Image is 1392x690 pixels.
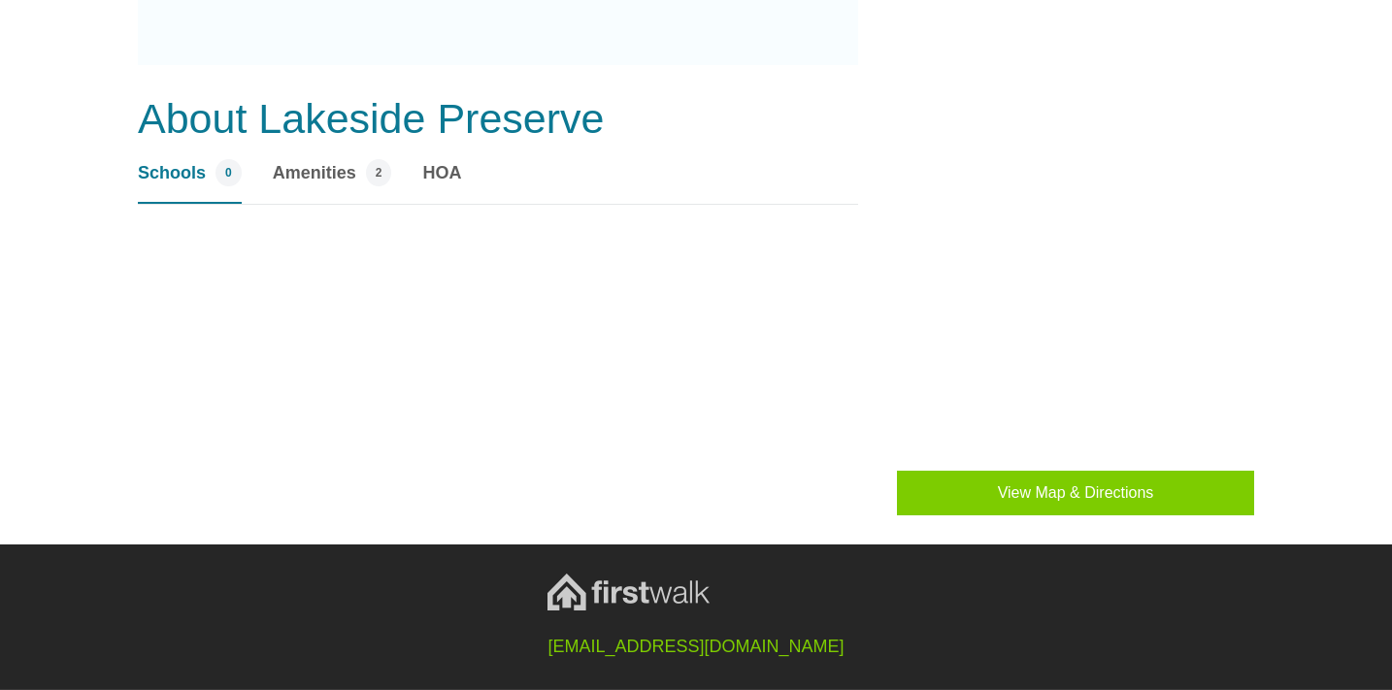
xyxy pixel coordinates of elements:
[273,159,392,204] a: Amenities 2
[547,637,844,656] a: [EMAIL_ADDRESS][DOMAIN_NAME]
[273,160,356,186] span: Amenities
[897,471,1254,515] button: View Map & Directions
[547,574,710,610] img: FirstWalk
[422,159,461,204] a: HOA
[422,160,461,186] span: HOA
[138,94,858,145] h3: About Lakeside Preserve
[215,159,242,186] span: 0
[366,159,392,186] span: 2
[138,160,206,186] span: Schools
[138,159,242,204] a: Schools 0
